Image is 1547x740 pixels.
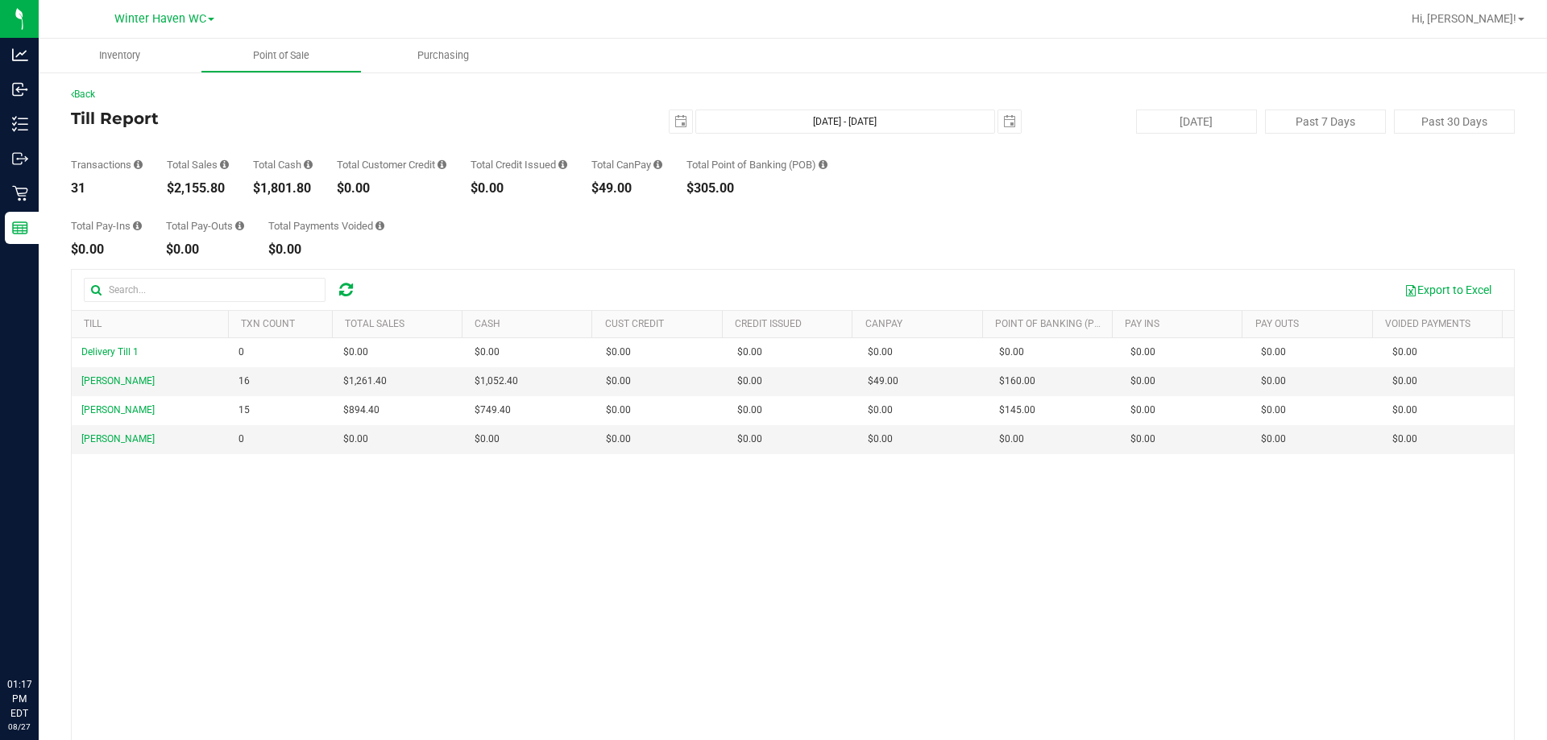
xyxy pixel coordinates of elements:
button: Export to Excel [1394,276,1502,304]
inline-svg: Outbound [12,151,28,167]
span: $0.00 [1261,432,1286,447]
span: $0.00 [1130,345,1155,360]
a: Cash [475,318,500,329]
span: $0.00 [868,403,893,418]
div: 31 [71,182,143,195]
a: Till [84,318,102,329]
a: Point of Sale [201,39,363,72]
div: $0.00 [337,182,446,195]
a: Purchasing [362,39,524,72]
div: Total Pay-Outs [166,221,244,231]
span: 15 [238,403,250,418]
span: select [670,110,692,133]
a: Pay Ins [1125,318,1159,329]
i: Sum of all cash pay-outs removed from tills within the date range. [235,221,244,231]
div: Total Pay-Ins [71,221,142,231]
div: Total Point of Banking (POB) [686,159,827,170]
i: Sum of all successful, non-voided payment transaction amounts (excluding tips and transaction fee... [220,159,229,170]
a: Cust Credit [605,318,664,329]
a: CanPay [865,318,902,329]
span: $1,052.40 [475,374,518,389]
i: Sum of all successful, non-voided cash payment transaction amounts (excluding tips and transactio... [304,159,313,170]
span: $0.00 [1130,432,1155,447]
a: Total Sales [345,318,404,329]
h4: Till Report [71,110,552,127]
span: $0.00 [1130,403,1155,418]
p: 01:17 PM EDT [7,677,31,721]
div: Total Customer Credit [337,159,446,170]
div: Total Credit Issued [471,159,567,170]
div: $49.00 [591,182,662,195]
div: Total CanPay [591,159,662,170]
span: $0.00 [475,432,500,447]
span: $0.00 [737,374,762,389]
span: $49.00 [868,374,898,389]
div: $0.00 [71,243,142,256]
p: 08/27 [7,721,31,733]
span: $0.00 [606,403,631,418]
span: $0.00 [1392,374,1417,389]
span: $0.00 [1261,374,1286,389]
inline-svg: Inbound [12,81,28,97]
a: Inventory [39,39,201,72]
i: Sum of all voided payment transaction amounts (excluding tips and transaction fees) within the da... [375,221,384,231]
span: [PERSON_NAME] [81,375,155,387]
div: Transactions [71,159,143,170]
span: $0.00 [1261,345,1286,360]
a: Credit Issued [735,318,802,329]
span: Purchasing [396,48,491,63]
div: $305.00 [686,182,827,195]
span: Delivery Till 1 [81,346,139,358]
span: $0.00 [868,432,893,447]
a: Point of Banking (POB) [995,318,1109,329]
div: $2,155.80 [167,182,229,195]
span: Hi, [PERSON_NAME]! [1412,12,1516,25]
i: Sum of all successful, non-voided payment transaction amounts using CanPay (as well as manual Can... [653,159,662,170]
div: Total Sales [167,159,229,170]
div: $0.00 [166,243,244,256]
span: 16 [238,374,250,389]
span: $0.00 [343,432,368,447]
span: $0.00 [475,345,500,360]
inline-svg: Retail [12,185,28,201]
span: 0 [238,432,244,447]
div: Total Payments Voided [268,221,384,231]
a: TXN Count [241,318,295,329]
span: Point of Sale [231,48,331,63]
span: $0.00 [868,345,893,360]
div: Total Cash [253,159,313,170]
span: $0.00 [1392,403,1417,418]
span: 0 [238,345,244,360]
span: $0.00 [1392,432,1417,447]
span: $145.00 [999,403,1035,418]
span: [PERSON_NAME] [81,404,155,415]
i: Count of all successful payment transactions, possibly including voids, refunds, and cash-back fr... [134,159,143,170]
button: Past 7 Days [1265,110,1386,134]
span: $0.00 [737,403,762,418]
span: $0.00 [606,345,631,360]
span: Winter Haven WC [114,12,206,26]
span: $0.00 [343,345,368,360]
span: $0.00 [1130,374,1155,389]
span: $0.00 [1261,403,1286,418]
button: [DATE] [1136,110,1257,134]
inline-svg: Inventory [12,116,28,132]
a: Pay Outs [1255,318,1299,329]
span: $0.00 [737,432,762,447]
span: $0.00 [999,345,1024,360]
i: Sum of all successful refund transaction amounts from purchase returns resulting in account credi... [558,159,567,170]
i: Sum of the successful, non-voided point-of-banking payment transaction amounts, both via payment ... [819,159,827,170]
inline-svg: Analytics [12,47,28,63]
span: $0.00 [606,432,631,447]
div: $1,801.80 [253,182,313,195]
div: $0.00 [471,182,567,195]
i: Sum of all successful, non-voided payment transaction amounts using account credit as the payment... [438,159,446,170]
span: select [998,110,1021,133]
span: $749.40 [475,403,511,418]
a: Voided Payments [1385,318,1470,329]
span: Inventory [77,48,162,63]
iframe: Resource center [16,611,64,659]
span: $0.00 [1392,345,1417,360]
span: $0.00 [606,374,631,389]
input: Search... [84,278,326,302]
